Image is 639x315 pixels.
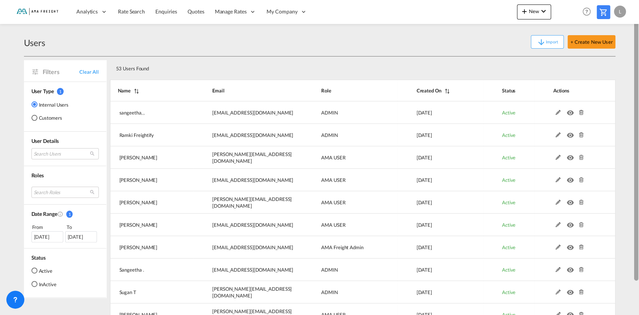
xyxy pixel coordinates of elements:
[416,155,432,160] span: [DATE]
[110,124,194,146] td: Ramki Freightify
[212,222,293,228] span: [EMAIL_ADDRESS][DOMAIN_NAME]
[398,191,483,214] td: 2025-07-10
[302,101,398,124] td: ADMIN
[110,80,194,101] th: Name
[398,169,483,191] td: 2025-08-06
[517,4,551,19] button: icon-plus 400-fgNewicon-chevron-down
[502,222,515,228] span: Active
[110,236,194,259] td: Lennard Fock
[302,214,398,236] td: AMA USER
[302,146,398,169] td: AMA USER
[416,177,432,183] span: [DATE]
[567,175,576,181] md-icon: icon-eye
[212,177,293,183] span: [EMAIL_ADDRESS][DOMAIN_NAME]
[57,88,64,95] span: 1
[567,288,576,293] md-icon: icon-eye
[302,236,398,259] td: AMA Freight Admin
[568,35,615,49] button: + Create New User
[321,267,338,273] span: ADMIN
[502,244,515,250] span: Active
[567,153,576,158] md-icon: icon-eye
[398,146,483,169] td: 2025-09-10
[31,138,59,144] span: User Details
[119,110,145,116] span: sangeetha, ,
[31,101,69,108] md-radio-button: Internal Users
[76,8,98,15] span: Analytics
[65,231,97,242] div: [DATE]
[31,211,57,217] span: Date Range
[110,169,194,191] td: Kariesh Krishnarajah
[537,38,546,47] md-icon: icon-arrow-down
[194,236,302,259] td: l.fock@amafreight.com
[580,5,593,18] span: Help
[212,132,293,138] span: [EMAIL_ADDRESS][DOMAIN_NAME]
[110,281,194,303] td: Sugan T
[212,110,293,116] span: [EMAIL_ADDRESS][DOMAIN_NAME]
[113,59,563,75] div: 53 Users Found
[212,267,293,273] span: [EMAIL_ADDRESS][DOMAIN_NAME]
[321,199,345,205] span: AMA USER
[79,68,98,75] span: Clear All
[535,80,615,101] th: Actions
[194,259,302,281] td: sangeetha@freightify.com
[155,8,177,15] span: Enquiries
[321,222,345,228] span: AMA USER
[416,244,432,250] span: [DATE]
[302,281,398,303] td: ADMIN
[118,8,145,15] span: Rate Search
[502,132,515,138] span: Active
[567,220,576,226] md-icon: icon-eye
[520,8,548,14] span: New
[66,223,99,231] div: To
[110,259,194,281] td: Sangeetha .
[321,177,345,183] span: AMA USER
[321,244,363,250] span: AMA Freight Admin
[31,172,44,178] span: Roles
[119,267,144,273] span: Sangeetha .
[119,289,136,295] span: Sugan T
[194,101,302,124] td: sangeetha@gmail.com
[502,177,515,183] span: Active
[212,286,292,299] span: [PERSON_NAME][EMAIL_ADDRESS][DOMAIN_NAME]
[194,191,302,214] td: m.willer@amafreight.com
[194,124,302,146] td: ramki@freightify.com
[302,124,398,146] td: ADMIN
[398,124,483,146] td: 2025-09-11
[31,254,46,261] span: Status
[119,199,158,205] span: [PERSON_NAME]
[398,259,483,281] td: 2025-06-30
[502,199,515,205] span: Active
[110,101,194,124] td: sangeetha, ,
[24,37,46,49] div: Users
[531,35,564,49] button: icon-arrow-downImport
[321,132,338,138] span: ADMIN
[31,88,54,94] span: User Type
[321,289,338,295] span: ADMIN
[539,7,548,16] md-icon: icon-chevron-down
[57,211,63,217] md-icon: Created On
[502,110,515,116] span: Active
[567,198,576,203] md-icon: icon-eye
[614,6,626,18] div: L
[502,155,515,160] span: Active
[110,214,194,236] td: Katharina Struck
[119,222,158,228] span: [PERSON_NAME]
[398,101,483,124] td: 2025-09-11
[416,199,432,205] span: [DATE]
[567,108,576,113] md-icon: icon-eye
[119,244,158,250] span: [PERSON_NAME]
[416,289,432,295] span: [DATE]
[110,146,194,169] td: Matti Meyn
[31,223,99,242] span: From To [DATE][DATE]
[398,214,483,236] td: 2025-07-04
[119,177,158,183] span: [PERSON_NAME]
[43,68,80,76] span: Filters
[110,191,194,214] td: Martin Willer
[567,131,576,136] md-icon: icon-eye
[416,267,432,273] span: [DATE]
[302,191,398,214] td: AMA USER
[580,5,597,19] div: Help
[31,231,63,242] div: [DATE]
[212,151,292,164] span: [PERSON_NAME][EMAIL_ADDRESS][DOMAIN_NAME]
